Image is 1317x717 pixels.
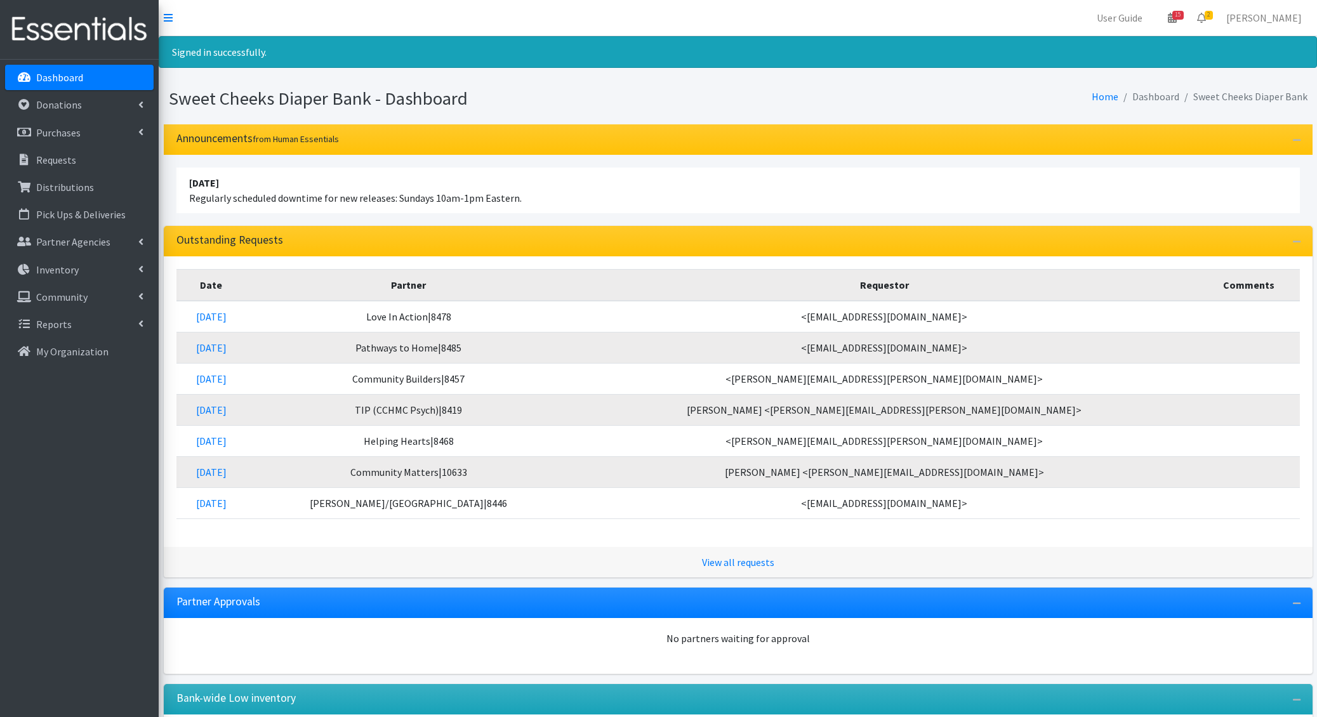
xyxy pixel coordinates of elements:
a: User Guide [1087,5,1153,30]
li: Dashboard [1118,88,1179,106]
p: Partner Agencies [36,235,110,248]
a: [DATE] [196,310,227,323]
td: TIP (CCHMC Psych)|8419 [246,394,571,425]
li: Regularly scheduled downtime for new releases: Sundays 10am-1pm Eastern. [176,168,1300,213]
h3: Partner Approvals [176,595,260,608]
p: Requests [36,154,76,166]
strong: [DATE] [189,176,219,189]
a: Requests [5,147,154,173]
p: Distributions [36,181,94,194]
td: <[EMAIL_ADDRESS][DOMAIN_NAME]> [571,301,1198,332]
td: <[EMAIL_ADDRESS][DOMAIN_NAME]> [571,487,1198,518]
p: My Organization [36,345,109,358]
td: [PERSON_NAME]/[GEOGRAPHIC_DATA]|8446 [246,487,571,518]
a: [DATE] [196,497,227,510]
a: View all requests [702,556,774,569]
div: Signed in successfully. [159,36,1317,68]
td: <[PERSON_NAME][EMAIL_ADDRESS][PERSON_NAME][DOMAIN_NAME]> [571,363,1198,394]
p: Community [36,291,88,303]
a: Community [5,284,154,310]
th: Date [176,269,246,301]
a: Distributions [5,174,154,200]
td: <[EMAIL_ADDRESS][DOMAIN_NAME]> [571,332,1198,363]
p: Purchases [36,126,81,139]
a: Purchases [5,120,154,145]
li: Sweet Cheeks Diaper Bank [1179,88,1307,106]
td: <[PERSON_NAME][EMAIL_ADDRESS][PERSON_NAME][DOMAIN_NAME]> [571,425,1198,456]
span: 2 [1205,11,1213,20]
a: [DATE] [196,341,227,354]
td: Love In Action|8478 [246,301,571,332]
a: 2 [1187,5,1216,30]
a: Reports [5,312,154,337]
a: Dashboard [5,65,154,90]
a: [DATE] [196,435,227,447]
th: Partner [246,269,571,301]
p: Reports [36,318,72,331]
a: [DATE] [196,404,227,416]
th: Requestor [571,269,1198,301]
a: Home [1092,90,1118,103]
a: Pick Ups & Deliveries [5,202,154,227]
a: Donations [5,92,154,117]
small: from Human Essentials [253,133,339,145]
p: Pick Ups & Deliveries [36,208,126,221]
p: Dashboard [36,71,83,84]
span: 15 [1172,11,1184,20]
td: Community Builders|8457 [246,363,571,394]
a: [DATE] [196,466,227,478]
td: Pathways to Home|8485 [246,332,571,363]
a: [PERSON_NAME] [1216,5,1312,30]
a: 15 [1158,5,1187,30]
th: Comments [1198,269,1300,301]
p: Donations [36,98,82,111]
h3: Announcements [176,132,339,145]
td: [PERSON_NAME] <[PERSON_NAME][EMAIL_ADDRESS][PERSON_NAME][DOMAIN_NAME]> [571,394,1198,425]
a: Inventory [5,257,154,282]
td: Helping Hearts|8468 [246,425,571,456]
h1: Sweet Cheeks Diaper Bank - Dashboard [169,88,734,110]
a: [DATE] [196,372,227,385]
h3: Outstanding Requests [176,234,283,247]
img: HumanEssentials [5,8,154,51]
a: My Organization [5,339,154,364]
a: Partner Agencies [5,229,154,254]
h3: Bank-wide Low inventory [176,692,296,705]
td: [PERSON_NAME] <[PERSON_NAME][EMAIL_ADDRESS][DOMAIN_NAME]> [571,456,1198,487]
p: Inventory [36,263,79,276]
td: Community Matters|10633 [246,456,571,487]
div: No partners waiting for approval [176,631,1300,646]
